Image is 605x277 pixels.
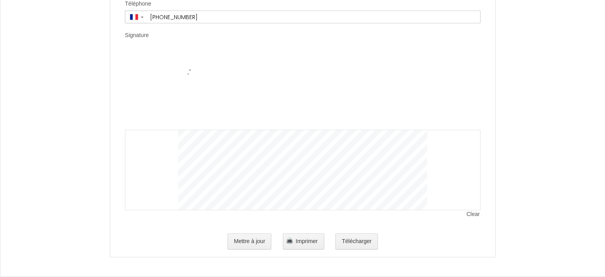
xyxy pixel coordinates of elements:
[467,210,480,218] span: Clear
[228,234,272,249] button: Mettre à jour
[335,234,378,249] button: Télécharger
[140,16,144,19] span: ▼
[296,238,317,244] span: Imprimer
[283,234,324,249] button: Imprimer
[179,50,427,130] img: signature
[147,11,480,23] input: +33 6 12 34 56 78
[286,238,293,244] img: printer.png
[125,31,149,39] label: Signature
